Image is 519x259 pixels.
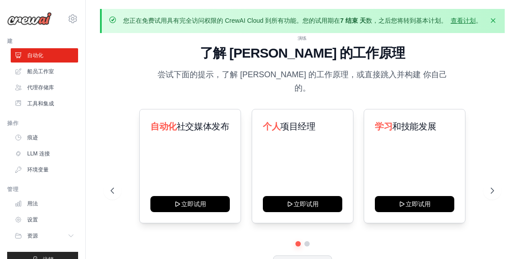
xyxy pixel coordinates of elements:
[263,196,342,212] button: 立即试用
[11,48,78,63] a: 自动化
[11,213,78,227] a: 设置
[263,121,280,131] span: 个人
[111,35,494,42] div: 演练
[153,68,453,95] p: 尝试下面的提示，了解 [PERSON_NAME] 的工作原理，或直接跳入并构建 你自己的。
[27,68,54,75] font: 船员工作室
[7,120,78,127] div: 操作
[11,64,78,79] a: 船员工作室
[406,200,431,209] font: 立即试用
[27,84,54,91] font: 代理存储库
[11,146,78,161] a: LLM 连接
[393,121,436,131] span: 和技能发展
[27,150,50,157] font: LLM 连接
[280,121,315,131] span: 项目经理
[150,121,177,131] span: 自动化
[123,17,482,24] font: 您正在免费试用具有完全访问权限的 CrewAI Cloud 到所有功能。您的试用期在 数，之后您将转到基本计划。 。
[150,196,230,212] button: 立即试用
[7,12,52,25] img: 商标
[27,52,43,59] font: 自动化
[27,216,38,223] font: 设置
[177,121,229,131] span: 社交媒体发布
[7,38,78,45] div: 建
[27,166,49,173] font: 环境变量
[27,200,38,207] font: 用法
[11,130,78,145] a: 痕迹
[11,163,78,177] a: 环境变量
[111,45,494,61] h1: 了解 [PERSON_NAME] 的工作原理
[11,196,78,211] a: 用法
[375,121,392,131] span: 学习
[27,134,38,141] font: 痕迹
[340,17,366,24] strong: 7 结束 天
[294,200,319,209] font: 立即试用
[27,100,54,107] font: 工具和集成
[11,80,78,95] a: 代理存储库
[451,17,476,24] a: 查看计划
[375,196,454,212] button: 立即试用
[11,96,78,111] a: 工具和集成
[7,186,78,193] div: 管理
[11,229,78,243] button: 资源
[181,200,206,209] font: 立即试用
[27,232,38,239] span: 资源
